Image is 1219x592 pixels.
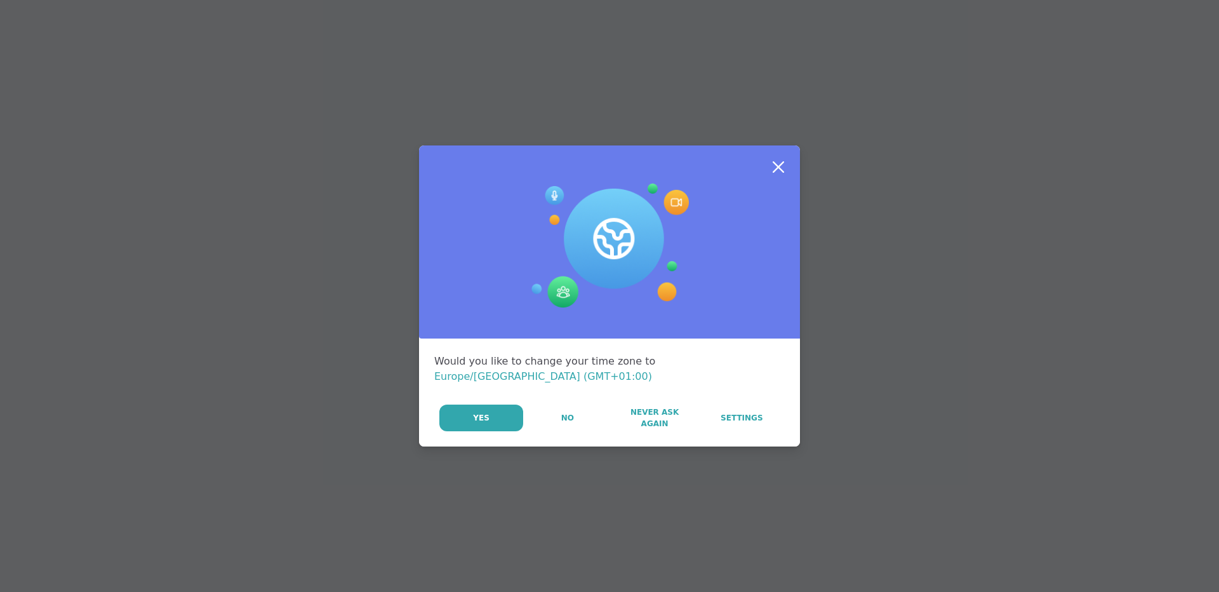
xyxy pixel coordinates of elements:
[524,405,610,431] button: No
[611,405,697,431] button: Never Ask Again
[473,412,490,424] span: Yes
[699,405,785,431] a: Settings
[618,407,691,429] span: Never Ask Again
[530,184,689,308] img: Session Experience
[434,354,785,384] div: Would you like to change your time zone to
[439,405,523,431] button: Yes
[721,412,763,424] span: Settings
[434,370,652,382] span: Europe/[GEOGRAPHIC_DATA] (GMT+01:00)
[561,412,574,424] span: No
